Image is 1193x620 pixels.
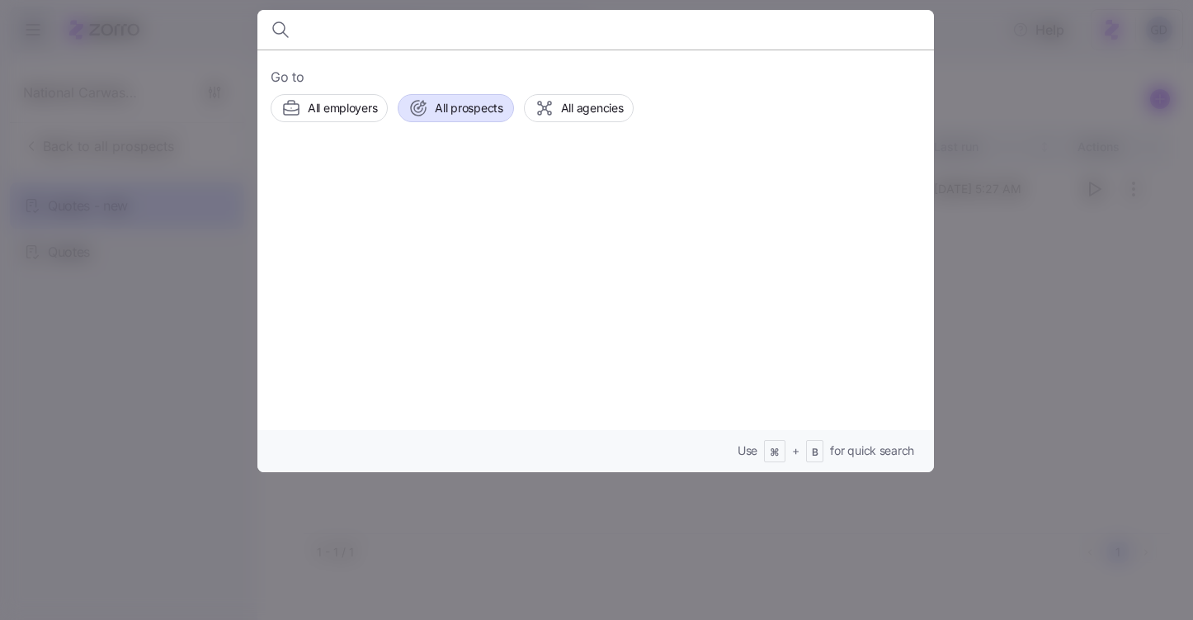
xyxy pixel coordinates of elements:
span: + [792,443,799,459]
span: All prospects [435,100,502,116]
span: ⌘ [770,446,780,460]
span: All employers [308,100,377,116]
span: Use [738,443,757,459]
button: All agencies [524,94,634,122]
button: All prospects [398,94,513,122]
span: All agencies [561,100,624,116]
span: Go to [271,67,921,88]
span: B [812,446,818,460]
button: All employers [271,94,388,122]
span: for quick search [830,443,914,459]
